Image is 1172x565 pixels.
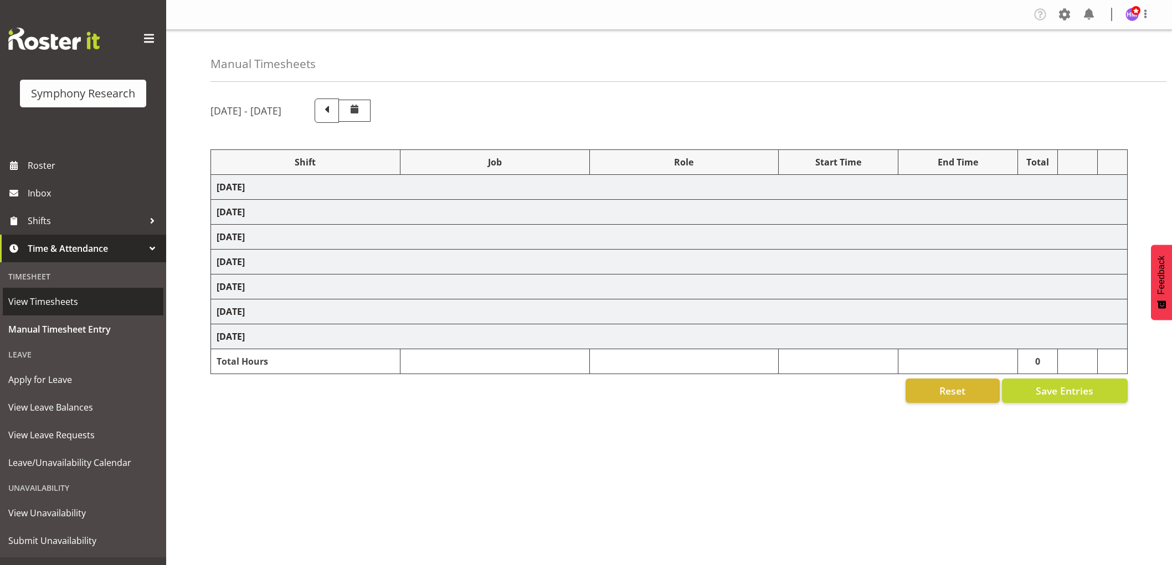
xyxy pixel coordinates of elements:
[1036,383,1093,398] span: Save Entries
[1018,349,1058,374] td: 0
[211,250,1128,274] td: [DATE]
[8,293,158,310] span: View Timesheets
[3,499,163,527] a: View Unavailability
[3,476,163,499] div: Unavailability
[1024,155,1052,169] div: Total
[28,212,144,229] span: Shifts
[28,240,144,257] span: Time & Attendance
[8,505,158,521] span: View Unavailability
[3,288,163,315] a: View Timesheets
[8,399,158,416] span: View Leave Balances
[28,157,161,174] span: Roster
[8,427,158,443] span: View Leave Requests
[210,58,316,70] h4: Manual Timesheets
[8,532,158,549] span: Submit Unavailability
[210,105,281,117] h5: [DATE] - [DATE]
[8,371,158,388] span: Apply for Leave
[211,225,1128,250] td: [DATE]
[211,324,1128,349] td: [DATE]
[8,28,100,50] img: Rosterit website logo
[3,393,163,421] a: View Leave Balances
[1125,8,1139,21] img: hitesh-makan1261.jpg
[3,527,163,554] a: Submit Unavailability
[3,343,163,366] div: Leave
[906,379,1000,403] button: Reset
[3,421,163,449] a: View Leave Requests
[1151,245,1172,320] button: Feedback - Show survey
[8,321,158,338] span: Manual Timesheet Entry
[211,299,1128,324] td: [DATE]
[939,383,965,398] span: Reset
[31,85,135,102] div: Symphony Research
[211,175,1128,200] td: [DATE]
[217,155,394,169] div: Shift
[904,155,1012,169] div: End Time
[211,274,1128,299] td: [DATE]
[784,155,892,169] div: Start Time
[406,155,584,169] div: Job
[3,449,163,476] a: Leave/Unavailability Calendar
[595,155,773,169] div: Role
[28,185,161,201] span: Inbox
[8,454,158,471] span: Leave/Unavailability Calendar
[3,265,163,288] div: Timesheet
[211,200,1128,225] td: [DATE]
[1002,379,1128,403] button: Save Entries
[3,315,163,343] a: Manual Timesheet Entry
[3,366,163,393] a: Apply for Leave
[1156,256,1166,294] span: Feedback
[211,349,400,374] td: Total Hours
